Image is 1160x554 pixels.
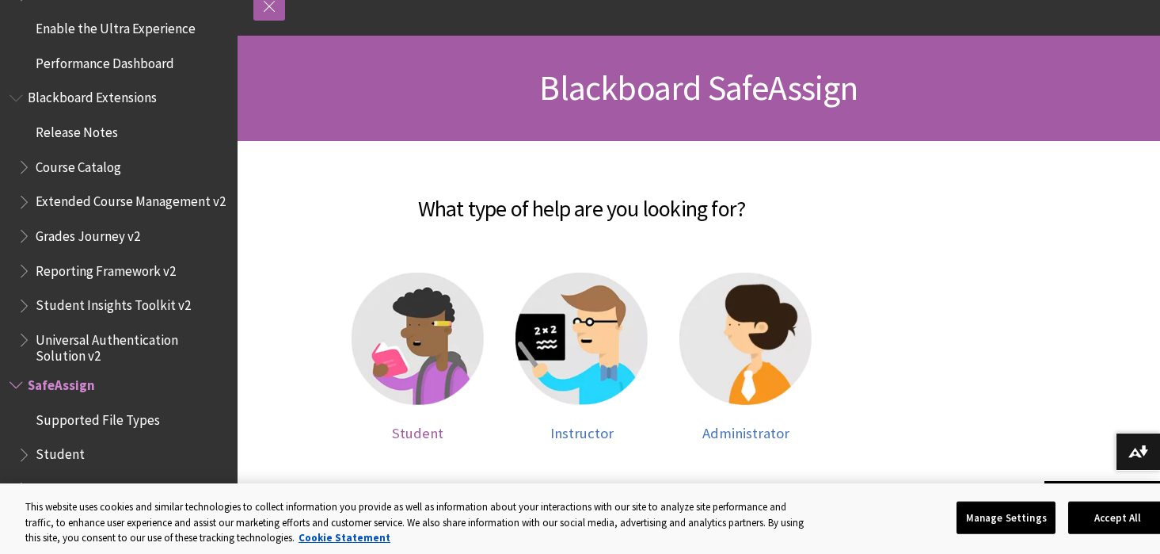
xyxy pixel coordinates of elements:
a: Instructor help Instructor [515,273,648,441]
button: Manage Settings [957,501,1055,534]
span: Administrator [702,424,789,442]
div: This website uses cookies and similar technologies to collect information you provide as well as ... [25,499,812,546]
span: Student [392,424,443,442]
a: Administrator help Administrator [679,273,812,441]
a: Back to top [1044,481,1160,510]
span: Student Insights Toolkit v2 [36,292,191,314]
span: Enable the Ultra Experience [36,15,196,36]
span: Performance Dashboard [36,50,174,71]
span: Extended Course Management v2 [36,189,226,210]
span: Supported File Types [36,407,160,428]
img: Administrator help [679,273,812,405]
h2: What type of help are you looking for? [253,173,910,225]
span: Instructor [550,424,614,442]
span: Blackboard Extensions [28,85,157,106]
span: Grades Journey v2 [36,223,140,244]
span: Universal Authentication Solution v2 [36,327,226,364]
img: Student help [352,273,484,405]
span: SafeAssign [28,372,95,393]
span: Course Catalog [36,154,121,175]
span: Blackboard SafeAssign [539,66,858,109]
span: Instructor [36,476,94,497]
img: Instructor help [515,273,648,405]
span: Student [36,441,85,463]
span: Reporting Framework v2 [36,258,176,279]
nav: Book outline for Blackboard Extensions [10,85,228,365]
nav: Book outline for Blackboard SafeAssign [10,372,228,537]
a: Student help Student [352,273,484,441]
span: Release Notes [36,119,118,140]
a: More information about your privacy, opens in a new tab [299,531,390,544]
